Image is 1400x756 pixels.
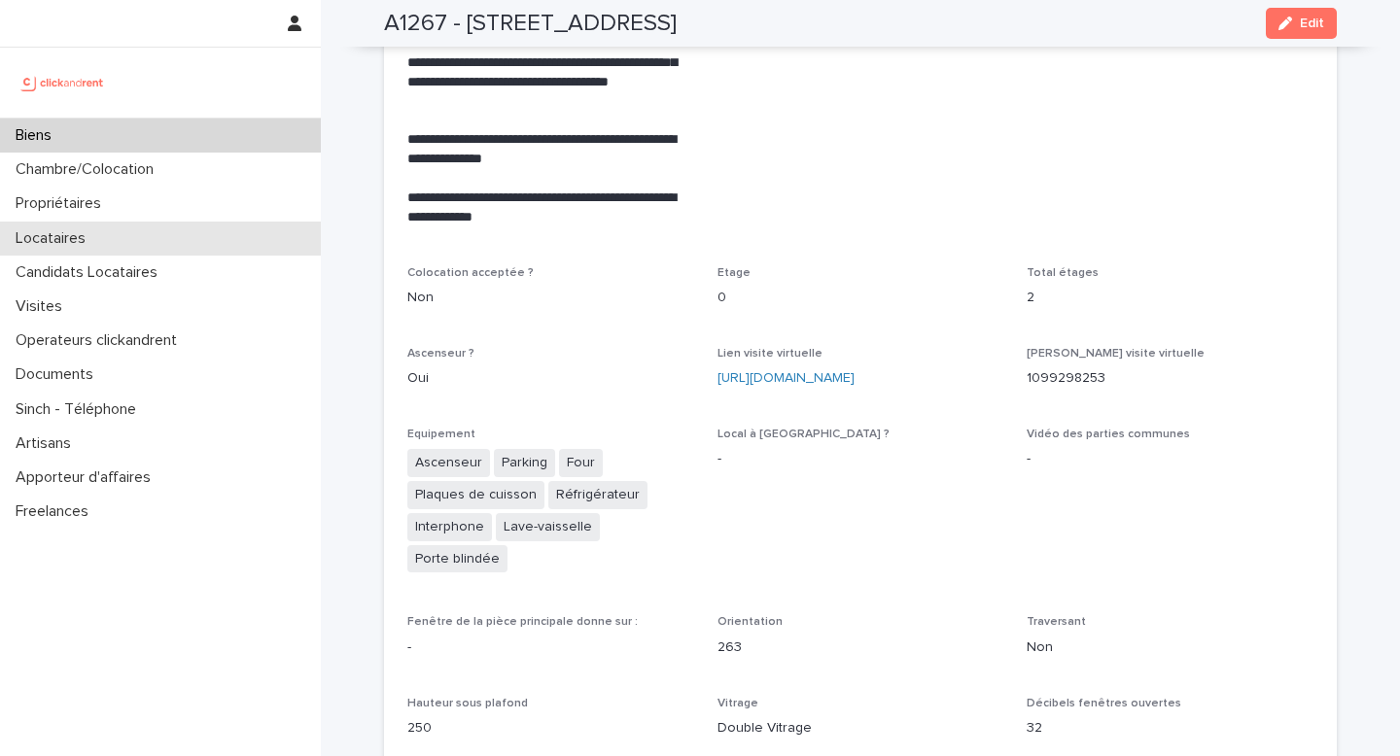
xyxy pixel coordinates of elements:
p: Non [407,288,694,308]
p: Oui [407,368,694,389]
span: Hauteur sous plafond [407,698,528,709]
span: Parking [494,449,555,477]
p: Biens [8,126,67,145]
p: 1099298253 [1027,368,1313,389]
a: [URL][DOMAIN_NAME] [717,371,855,385]
span: Plaques de cuisson [407,481,544,509]
button: Edit [1266,8,1337,39]
p: Sinch - Téléphone [8,400,152,419]
p: Locataires [8,229,101,248]
p: 250 [407,718,694,739]
span: Interphone [407,513,492,541]
p: Candidats Locataires [8,263,173,282]
p: Non [1027,637,1313,658]
span: Total étages [1027,267,1099,279]
span: Lave-vaisselle [496,513,600,541]
span: Réfrigérateur [548,481,647,509]
span: Four [559,449,603,477]
p: Visites [8,297,78,316]
span: Traversant [1027,616,1086,628]
p: 263 [717,637,1004,658]
p: 2 [1027,288,1313,308]
span: Colocation acceptée ? [407,267,534,279]
p: Chambre/Colocation [8,160,169,179]
span: Ascenseur ? [407,348,474,360]
span: Equipement [407,429,475,440]
p: Propriétaires [8,194,117,213]
h2: A1267 - [STREET_ADDRESS] [384,10,677,38]
span: Lien visite virtuelle [717,348,822,360]
p: 0 [717,288,1004,308]
span: Vidéo des parties communes [1027,429,1190,440]
p: - [407,637,694,658]
p: Freelances [8,502,104,521]
p: 32 [1027,718,1313,739]
span: Fenêtre de la pièce principale donne sur : [407,616,638,628]
p: Apporteur d'affaires [8,468,166,487]
span: Ascenseur [407,449,490,477]
span: [PERSON_NAME] visite virtuelle [1027,348,1205,360]
p: Double Vitrage [717,718,1004,739]
p: Documents [8,365,109,384]
span: Orientation [717,616,783,628]
p: Artisans [8,434,87,453]
span: Porte blindée [407,545,507,573]
p: - [717,449,1004,469]
span: Etage [717,267,751,279]
p: Operateurs clickandrent [8,331,192,350]
span: Local à [GEOGRAPHIC_DATA] ? [717,429,890,440]
span: Vitrage [717,698,758,709]
p: - [1027,449,1313,469]
img: UCB0brd3T0yccxBKYDjQ [16,63,110,102]
span: Décibels fenêtres ouvertes [1027,698,1181,709]
span: Edit [1300,17,1324,30]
